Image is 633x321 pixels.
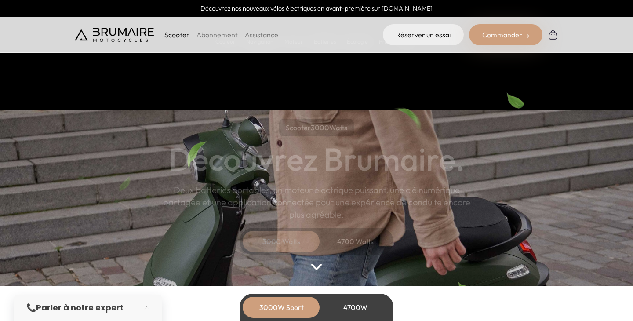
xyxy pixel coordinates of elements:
[469,24,542,45] div: Commander
[524,33,529,39] img: right-arrow-2.png
[320,231,390,252] div: 4700 Watts
[245,30,278,39] a: Assistance
[320,297,390,318] div: 4700W
[75,28,154,42] img: Brumaire Motocycles
[548,29,558,40] img: Panier
[311,264,322,270] img: arrow-bottom.png
[196,30,238,39] a: Abonnement
[589,280,624,312] iframe: Gorgias live chat messenger
[168,143,465,175] h1: Découvrez Brumaire.
[383,24,464,45] a: Réserver un essai
[246,297,316,318] div: 3000W Sport
[246,231,316,252] div: 3000 Watts
[163,184,470,221] p: Deux batteries portables, un moteur électrique puissant, une clé numérique partagée et une applic...
[164,29,189,40] p: Scooter
[279,119,354,136] p: Scooter Watts
[311,123,329,132] span: 3000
